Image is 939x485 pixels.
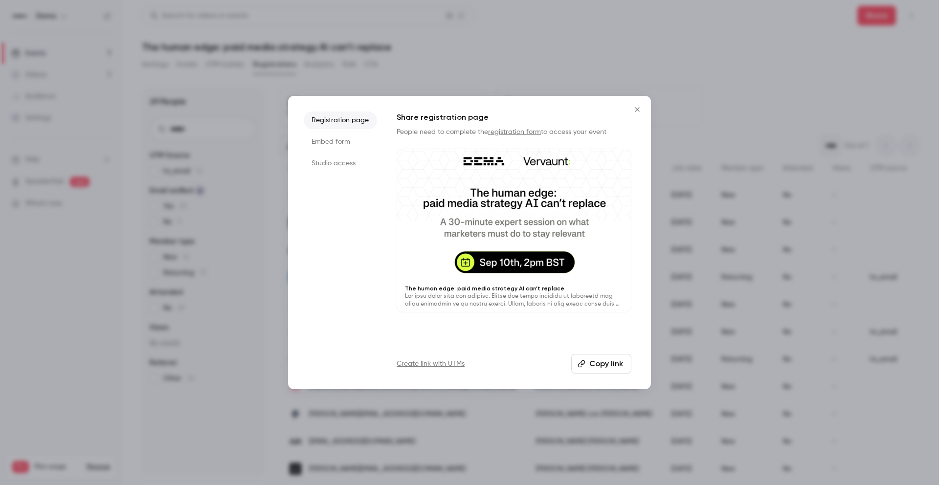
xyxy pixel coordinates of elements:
a: The human edge: paid media strategy AI can’t replaceLor ipsu dolor sita con adipisc. Elitse doe t... [397,149,631,312]
button: Copy link [571,354,631,374]
h1: Share registration page [397,111,631,123]
a: registration form [488,129,541,135]
li: Studio access [304,154,377,172]
p: Lor ipsu dolor sita con adipisc. Elitse doe tempo incididu ut laboreetd mag aliqu enimadmin ve qu... [405,292,623,308]
p: People need to complete the to access your event [397,127,631,137]
button: Close [627,100,647,119]
li: Registration page [304,111,377,129]
li: Embed form [304,133,377,151]
a: Create link with UTMs [397,359,465,369]
p: The human edge: paid media strategy AI can’t replace [405,285,623,292]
